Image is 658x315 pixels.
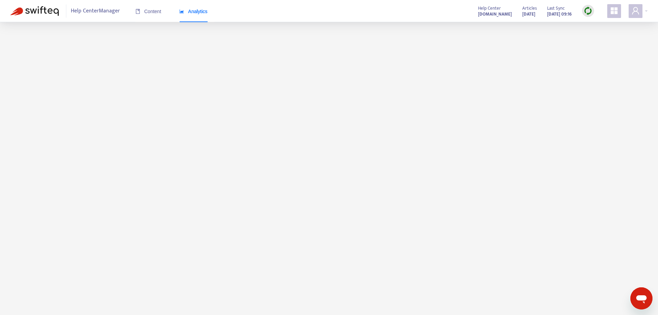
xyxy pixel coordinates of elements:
img: sync.dc5367851b00ba804db3.png [584,7,592,15]
img: Swifteq [10,6,59,16]
strong: [DATE] 09:16 [547,10,572,18]
span: Articles [522,4,537,12]
span: Help Center [478,4,501,12]
strong: [DATE] [522,10,535,18]
span: Last Sync [547,4,565,12]
span: book [135,9,140,14]
span: Analytics [179,9,208,14]
a: [DOMAIN_NAME] [478,10,512,18]
iframe: メッセージングウィンドウを開くボタン [630,287,652,309]
span: Help Center Manager [71,4,120,18]
span: appstore [610,7,618,15]
span: area-chart [179,9,184,14]
span: user [631,7,640,15]
span: Content [135,9,161,14]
